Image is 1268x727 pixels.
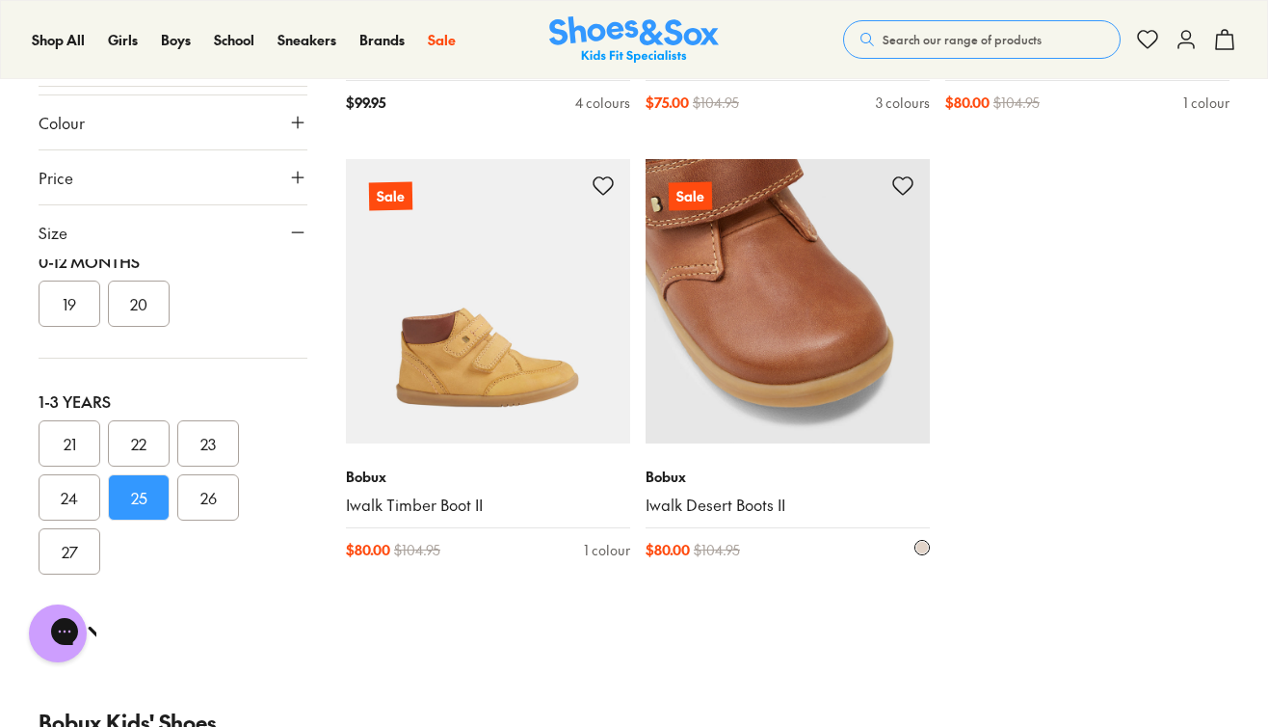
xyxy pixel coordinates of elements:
button: Size [39,205,307,259]
button: 23 [177,420,239,467]
span: Girls [108,30,138,49]
a: Iwalk Desert Boots II [646,495,930,516]
div: 1-3 Years [39,390,307,413]
span: Size [39,221,67,244]
a: Brands [359,30,405,50]
p: Sale [668,181,712,211]
p: Bobux [346,467,630,487]
a: Sale [646,159,930,444]
button: 24 [39,474,100,521]
div: 1 colour [1183,93,1229,113]
button: 20 [108,281,170,327]
span: $ 80.00 [346,540,390,560]
span: Sneakers [277,30,336,49]
div: 4 colours [575,93,630,113]
a: Sale [346,159,630,444]
a: Girls [108,30,138,50]
div: 0-12 Months [39,250,307,273]
span: $ 80.00 [945,93,990,113]
span: Sale [428,30,456,49]
img: SNS_Logo_Responsive.svg [549,16,719,64]
div: 1 colour [584,540,630,560]
p: Bobux [646,467,930,487]
button: 19 [39,281,100,327]
a: School [214,30,254,50]
span: Boys [161,30,191,49]
a: Sale [428,30,456,50]
button: Price [39,150,307,204]
iframe: Gorgias live chat messenger [19,598,96,669]
span: $ 104.95 [394,540,440,560]
span: $ 104.95 [694,540,740,560]
span: $ 80.00 [646,540,690,560]
a: Shop All [32,30,85,50]
span: School [214,30,254,49]
span: Shop All [32,30,85,49]
p: Sale [369,181,412,210]
a: Boys [161,30,191,50]
span: $ 99.95 [346,93,385,113]
button: 27 [39,528,100,575]
button: Search our range of products [843,20,1121,59]
button: 22 [108,420,170,467]
span: Colour [39,111,85,134]
a: Iwalk Timber Boot II [346,495,630,516]
button: 26 [177,474,239,521]
span: Brands [359,30,405,49]
span: Search our range of products [883,31,1042,48]
button: 21 [39,420,100,467]
span: $ 75.00 [646,93,689,113]
span: $ 104.95 [693,93,739,113]
div: 3 colours [876,93,930,113]
button: Colour [39,95,307,149]
button: 25 [108,474,170,521]
a: Shoes & Sox [549,16,719,64]
span: Price [39,166,73,189]
a: Sneakers [277,30,336,50]
span: $ 104.95 [993,93,1040,113]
